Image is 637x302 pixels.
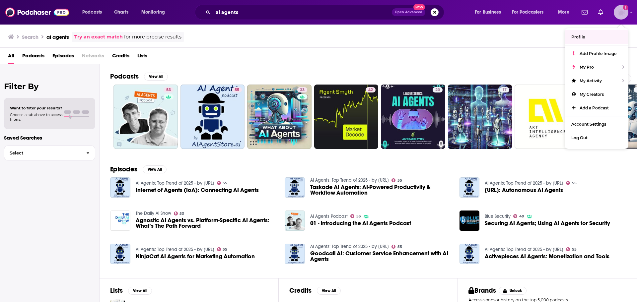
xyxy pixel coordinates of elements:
[5,6,69,19] a: Podchaser - Follow, Share and Rate Podcasts
[137,50,147,64] span: Lists
[397,245,402,248] span: 55
[392,8,425,16] button: Open AdvancedNew
[512,8,544,17] span: For Podcasters
[4,146,95,160] button: Select
[136,180,214,186] a: AI Agents: Top Trend of 2025 - by AIAgentStore.ai
[571,135,588,140] span: Log Out
[565,30,628,44] a: Profile
[381,85,445,149] a: 20
[310,184,452,196] span: Taskade AI Agents: AI-Powered Productivity & Workflow Automation
[485,213,511,219] a: Blue Security
[580,51,616,56] span: Add Profile Image
[513,214,524,218] a: 49
[136,187,259,193] a: Internet of Agents (IoA): Connecting AI Agents
[110,244,130,264] img: NinjaCat AI Agents for Marketing Automation
[314,85,379,149] a: 42
[571,34,585,39] span: Profile
[289,286,312,295] h2: Credits
[310,220,411,226] a: 01 - Introducing the AI Agents Podcast
[110,165,167,173] a: EpisodesView All
[174,211,184,215] a: 53
[475,8,501,17] span: For Business
[300,87,305,93] span: 33
[285,211,305,231] img: 01 - Introducing the AI Agents Podcast
[565,28,628,149] ul: Show profile menu
[614,5,628,20] button: Show profile menu
[289,286,341,295] a: CreditsView All
[136,254,255,259] a: NinjaCat AI Agents for Marketing Automation
[614,5,628,20] img: User Profile
[285,177,305,198] img: Taskade AI Agents: AI-Powered Productivity & Workflow Automation
[580,78,602,83] span: My Activity
[136,217,277,229] span: Agnostic AI Agents vs. Platform-Specific AI Agents: What’s The Path Forward
[310,244,389,249] a: AI Agents: Top Trend of 2025 - by AIAgentStore.ai
[391,245,402,249] a: 55
[566,181,577,185] a: 55
[468,286,496,295] h2: Brands
[596,7,606,18] a: Show notifications dropdown
[485,187,563,193] span: [URL]: Autonomous AI Agents
[580,65,594,70] span: My Pro
[460,177,480,198] img: Fetch.ai: Autonomous AI Agents
[235,87,239,93] span: 55
[502,87,507,93] span: 17
[110,286,123,295] h2: Lists
[391,178,402,182] a: 55
[310,213,348,219] a: AI Agents Podcast
[508,7,553,18] button: open menu
[580,105,609,110] span: Add a Podcast
[114,8,128,17] span: Charts
[579,7,590,18] a: Show notifications dropdown
[356,215,361,218] span: 53
[485,247,563,252] a: AI Agents: Top Trend of 2025 - by AIAgentStore.ai
[499,287,527,295] button: Unlock
[110,7,132,18] a: Charts
[128,287,152,295] button: View All
[10,106,62,110] span: Want to filter your results?
[395,11,422,14] span: Open Advanced
[217,181,228,185] a: 55
[110,286,152,295] a: ListsView All
[4,151,81,155] span: Select
[52,50,74,64] a: Episodes
[217,247,228,251] a: 55
[297,87,307,92] a: 33
[136,247,214,252] a: AI Agents: Top Trend of 2025 - by AIAgentStore.ai
[366,87,376,92] a: 42
[580,92,604,97] span: My Creators
[285,244,305,264] img: Goodcall AI: Customer Service Enhancement with AI Agents
[22,50,44,64] span: Podcasts
[112,50,129,64] span: Credits
[110,177,130,198] img: Internet of Agents (IoA): Connecting AI Agents
[553,7,578,18] button: open menu
[10,112,62,122] span: Choose a tab above to access filters.
[350,214,361,218] a: 53
[144,73,168,81] button: View All
[110,165,137,173] h2: Episodes
[485,187,563,193] a: Fetch.ai: Autonomous AI Agents
[180,85,245,149] a: 55
[247,85,312,149] a: 33
[558,8,569,17] span: More
[470,7,509,18] button: open menu
[82,50,104,64] span: Networks
[565,88,628,101] a: My Creators
[110,211,130,231] a: Agnostic AI Agents vs. Platform-Specific AI Agents: What’s The Path Forward
[4,135,95,141] p: Saved Searches
[310,251,452,262] a: Goodcall AI: Customer Service Enhancement with AI Agents
[460,244,480,264] img: Activepieces AI Agents: Monetization and Tools
[46,34,69,40] h3: ai agents
[223,182,227,185] span: 55
[485,220,610,226] span: Securing AI Agents; Using AI Agents for Security
[223,248,227,251] span: 55
[460,211,480,231] img: Securing AI Agents; Using AI Agents for Security
[136,211,171,216] a: The Daily AI Show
